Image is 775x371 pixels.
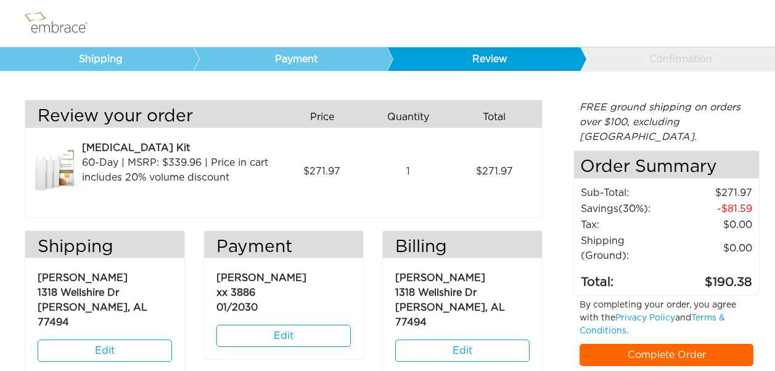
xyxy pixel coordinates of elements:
[580,264,675,292] td: Total:
[580,217,675,233] td: Tax:
[25,107,274,128] h3: Review your order
[216,303,258,312] span: 01/2030
[573,100,760,144] div: FREE ground shipping on orders over $100, excluding [GEOGRAPHIC_DATA].
[580,201,675,217] td: Savings :
[38,264,172,330] p: [PERSON_NAME] 1318 Wellshire Dr [PERSON_NAME], AL 77494
[580,185,675,201] td: Sub-Total:
[25,237,184,258] h3: Shipping
[82,141,274,155] div: [MEDICAL_DATA] Kit
[38,340,172,362] a: Edit
[387,47,580,71] a: Review
[216,288,255,298] span: xx 3886
[25,141,87,202] img: 5f10fe38-8dce-11e7-bbd5-02e45ca4b85b.jpeg
[675,201,753,217] td: 81.59
[675,233,753,264] td: $0.00
[383,237,542,258] h3: Billing
[574,151,759,179] h4: Order Summary
[580,233,675,264] td: Shipping (Ground):
[284,107,370,128] div: Price
[476,164,513,179] span: 271.97
[395,340,530,362] a: Edit
[580,47,773,71] a: Confirmation
[675,264,753,292] td: 190.38
[216,325,351,347] a: Edit
[395,264,530,330] p: [PERSON_NAME] 1318 Wellshire Dr [PERSON_NAME], AL 77494
[615,314,675,322] a: Privacy Policy
[22,8,102,39] img: logo.png
[216,273,306,283] span: [PERSON_NAME]
[303,164,340,179] span: 271.97
[387,110,429,124] span: Quantity
[456,107,543,128] div: Total
[675,217,753,233] td: 0.00
[82,155,274,185] div: 60-Day | MSRP: $339.96 | Price in cart includes 20% volume discount
[580,344,753,366] a: Complete Order
[193,47,387,71] a: Payment
[675,185,753,201] td: 271.97
[204,237,363,258] h3: Payment
[570,299,763,344] div: By completing your order, you agree with the and .
[406,164,410,179] span: 1
[618,204,648,214] span: (30%)
[580,314,725,335] a: Terms & Conditions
